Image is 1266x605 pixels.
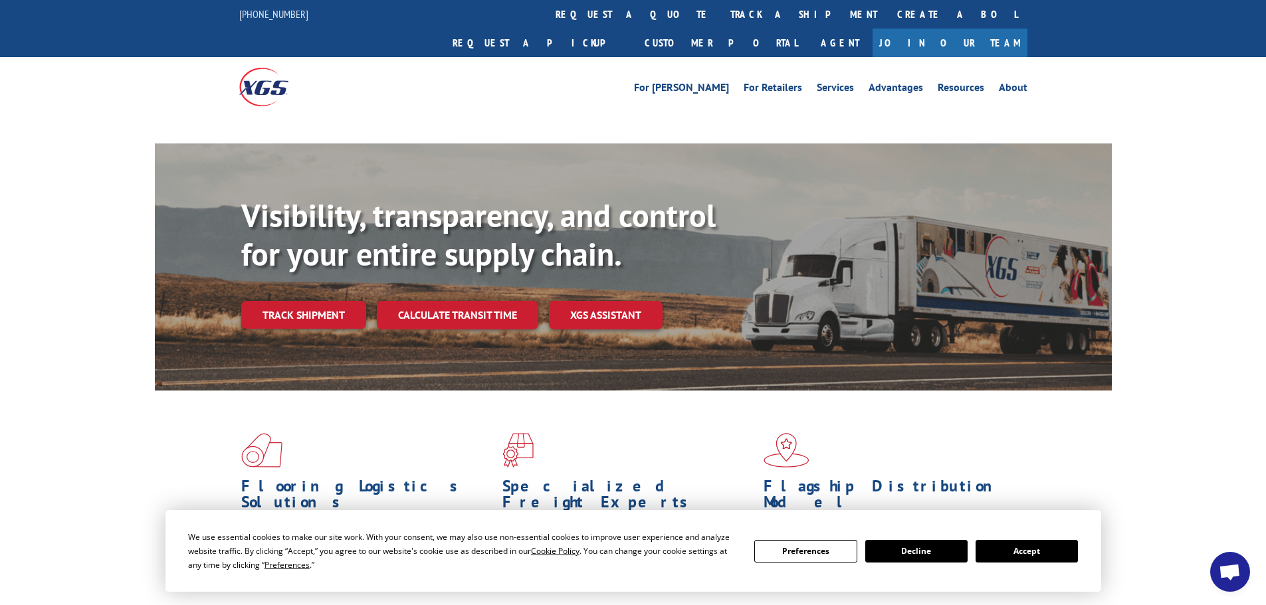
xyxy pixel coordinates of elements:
img: xgs-icon-total-supply-chain-intelligence-red [241,433,282,468]
a: Request a pickup [443,29,635,57]
img: xgs-icon-focused-on-flooring-red [502,433,534,468]
a: Customer Portal [635,29,807,57]
a: Services [817,82,854,97]
a: Agent [807,29,873,57]
h1: Flooring Logistics Solutions [241,478,492,517]
a: Resources [938,82,984,97]
a: Calculate transit time [377,301,538,329]
a: For [PERSON_NAME] [634,82,729,97]
div: Open chat [1210,552,1250,592]
a: Join Our Team [873,29,1027,57]
img: xgs-icon-flagship-distribution-model-red [764,433,809,468]
h1: Flagship Distribution Model [764,478,1015,517]
div: Cookie Consent Prompt [165,510,1101,592]
button: Decline [865,540,968,562]
span: Cookie Policy [531,545,580,557]
div: We use essential cookies to make our site work. With your consent, we may also use non-essential ... [188,530,738,572]
b: Visibility, transparency, and control for your entire supply chain. [241,195,716,274]
a: For Retailers [744,82,802,97]
button: Accept [976,540,1078,562]
a: Advantages [869,82,923,97]
span: Preferences [264,559,310,570]
button: Preferences [754,540,857,562]
a: Track shipment [241,301,366,329]
a: XGS ASSISTANT [549,301,663,329]
a: [PHONE_NUMBER] [239,7,308,21]
a: About [999,82,1027,97]
h1: Specialized Freight Experts [502,478,754,517]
